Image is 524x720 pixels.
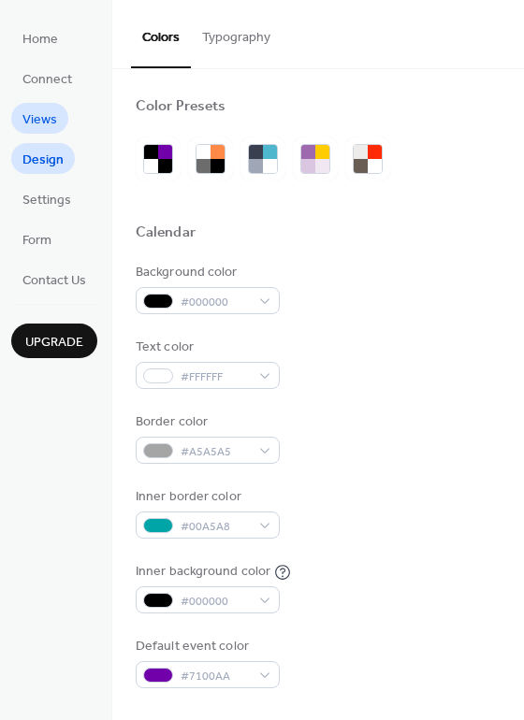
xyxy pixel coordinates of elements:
div: Inner border color [136,487,276,507]
span: #FFFFFF [181,367,250,387]
span: Upgrade [25,333,83,353]
div: Calendar [136,223,196,243]
span: #A5A5A5 [181,442,250,462]
span: #000000 [181,592,250,612]
span: #000000 [181,293,250,312]
span: Contact Us [22,271,86,291]
div: Background color [136,263,276,282]
div: Default event color [136,637,276,656]
a: Form [11,223,63,254]
span: #00A5A8 [181,517,250,537]
div: Color Presets [136,97,226,117]
div: Text color [136,338,276,357]
a: Views [11,103,68,134]
a: Connect [11,63,83,94]
span: #7100AA [181,667,250,686]
a: Home [11,22,69,53]
button: Upgrade [11,324,97,358]
a: Settings [11,183,82,214]
a: Design [11,143,75,174]
div: Inner background color [136,562,270,582]
span: Form [22,231,51,251]
span: Home [22,30,58,50]
span: Views [22,110,57,130]
div: Border color [136,412,276,432]
span: Settings [22,191,71,210]
span: Design [22,151,64,170]
span: Connect [22,70,72,90]
a: Contact Us [11,264,97,295]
